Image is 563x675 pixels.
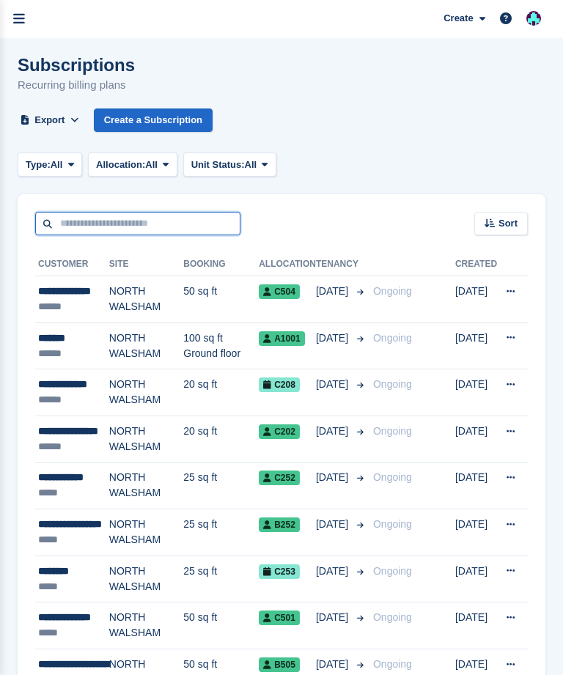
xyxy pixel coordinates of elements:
[109,253,183,276] th: Site
[183,369,259,416] td: 20 sq ft
[316,517,351,532] span: [DATE]
[316,610,351,625] span: [DATE]
[373,285,412,297] span: Ongoing
[316,284,351,299] span: [DATE]
[109,322,183,369] td: NORTH WALSHAM
[34,113,65,128] span: Export
[183,253,259,276] th: Booking
[245,158,257,172] span: All
[373,658,412,670] span: Ongoing
[259,611,300,625] span: C501
[373,425,412,437] span: Ongoing
[109,369,183,416] td: NORTH WALSHAM
[109,556,183,602] td: NORTH WALSHAM
[455,276,497,323] td: [DATE]
[316,424,351,439] span: [DATE]
[455,462,497,509] td: [DATE]
[316,564,351,579] span: [DATE]
[183,509,259,556] td: 25 sq ft
[18,55,135,75] h1: Subscriptions
[18,152,82,177] button: Type: All
[18,77,135,94] p: Recurring billing plans
[183,322,259,369] td: 100 sq ft Ground floor
[94,108,213,133] a: Create a Subscription
[526,11,541,26] img: Simon Gardner
[455,369,497,416] td: [DATE]
[191,158,245,172] span: Unit Status:
[498,216,518,231] span: Sort
[373,518,412,530] span: Ongoing
[373,611,412,623] span: Ongoing
[316,657,351,672] span: [DATE]
[259,424,300,439] span: C202
[109,416,183,462] td: NORTH WALSHAM
[259,253,316,276] th: Allocation
[455,602,497,649] td: [DATE]
[26,158,51,172] span: Type:
[259,284,300,299] span: C504
[109,462,183,509] td: NORTH WALSHAM
[444,11,473,26] span: Create
[109,602,183,649] td: NORTH WALSHAM
[259,471,300,485] span: C252
[259,377,300,392] span: C208
[145,158,158,172] span: All
[35,253,109,276] th: Customer
[373,565,412,577] span: Ongoing
[96,158,145,172] span: Allocation:
[109,509,183,556] td: NORTH WALSHAM
[316,331,351,346] span: [DATE]
[316,470,351,485] span: [DATE]
[183,462,259,509] td: 25 sq ft
[373,471,412,483] span: Ongoing
[373,378,412,390] span: Ongoing
[455,509,497,556] td: [DATE]
[316,377,351,392] span: [DATE]
[51,158,63,172] span: All
[455,253,497,276] th: Created
[259,657,300,672] span: B505
[259,564,300,579] span: C253
[259,517,300,532] span: B252
[183,416,259,462] td: 20 sq ft
[316,253,367,276] th: Tenancy
[373,332,412,344] span: Ongoing
[109,276,183,323] td: NORTH WALSHAM
[18,108,82,133] button: Export
[183,152,276,177] button: Unit Status: All
[455,556,497,602] td: [DATE]
[183,556,259,602] td: 25 sq ft
[455,322,497,369] td: [DATE]
[455,416,497,462] td: [DATE]
[183,276,259,323] td: 50 sq ft
[259,331,304,346] span: A1001
[183,602,259,649] td: 50 sq ft
[88,152,177,177] button: Allocation: All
